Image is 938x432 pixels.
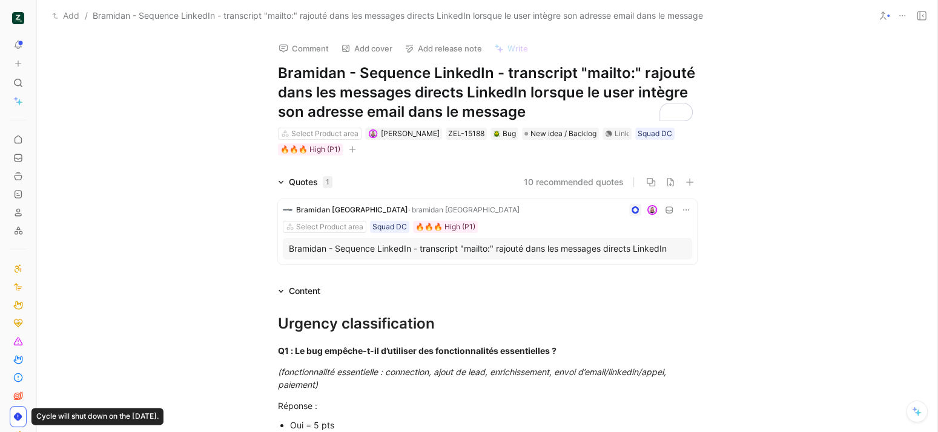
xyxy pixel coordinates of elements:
[323,176,332,188] div: 1
[289,175,332,189] div: Quotes
[278,345,557,356] strong: Q1 : Le bug empêche-t-il d’utiliser des fonctionnalités essentielles ?
[289,241,686,256] div: Bramidan - Sequence LinkedIn - transcript "mailto:" rajouté dans les messages directs LinkedIn
[415,221,475,233] div: 🔥🔥🔥 High (P1)
[615,128,629,140] div: Link
[10,10,27,27] button: ZELIQ
[493,130,500,137] img: 🪲
[273,175,337,189] div: Quotes1
[489,40,533,57] button: Write
[280,143,340,155] div: 🔥🔥🔥 High (P1)
[296,221,363,233] div: Select Product area
[289,284,320,298] div: Content
[507,43,528,54] span: Write
[296,205,408,214] span: Bramidan [GEOGRAPHIC_DATA]
[372,221,407,233] div: Squad DC
[399,40,487,57] button: Add release note
[278,313,697,335] div: Urgency classification
[283,205,292,215] img: logo
[93,8,703,23] span: Bramidan - Sequence LinkedIn - transcript "mailto:" rajouté dans les messages directs LinkedIn lo...
[278,399,697,412] div: Réponse :
[448,128,484,140] div: ZEL-15188
[524,175,624,189] button: 10 recommended quotes
[278,64,697,122] h1: To enrich screen reader interactions, please activate Accessibility in Grammarly extension settings
[370,130,377,137] img: avatar
[12,12,24,24] img: ZELIQ
[31,408,163,425] div: Cycle will shut down on the [DATE].
[291,128,358,140] div: Select Product area
[408,205,520,214] span: · bramidan [GEOGRAPHIC_DATA]
[493,128,516,140] div: Bug
[648,206,656,214] img: avatar
[530,128,596,140] span: New idea / Backlog
[490,128,518,140] div: 🪲Bug
[335,40,398,57] button: Add cover
[85,8,88,23] span: /
[638,128,672,140] div: Squad DC
[49,8,82,23] button: Add
[278,367,669,390] em: (fonctionnalité essentielle : connection, ajout de lead, enrichissement, envoi d’email/linkedin/a...
[381,129,440,138] span: [PERSON_NAME]
[290,419,697,431] div: Oui = 5 pts
[273,40,334,57] button: Comment
[522,128,599,140] div: New idea / Backlog
[273,284,325,298] div: Content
